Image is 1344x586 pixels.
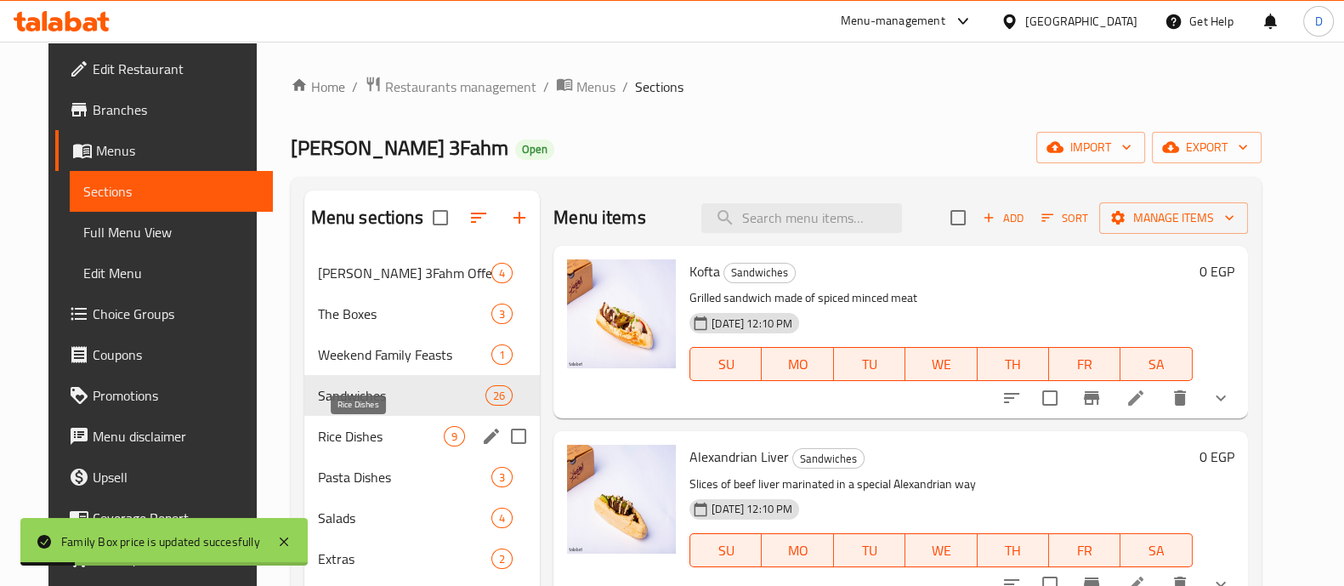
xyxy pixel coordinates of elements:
[1200,378,1241,418] button: show more
[445,429,464,445] span: 9
[55,375,273,416] a: Promotions
[762,347,833,381] button: MO
[515,139,554,160] div: Open
[492,469,512,486] span: 3
[485,385,513,406] div: items
[841,538,899,563] span: TU
[689,444,789,469] span: Alexandrian Liver
[318,304,491,324] span: The Boxes
[515,142,554,156] span: Open
[768,352,826,377] span: MO
[93,100,259,120] span: Branches
[55,457,273,498] a: Upsell
[304,334,541,375] div: Weekend Family Feasts1
[318,263,491,283] span: [PERSON_NAME] 3Fahm Offers
[976,205,1030,231] button: Add
[1199,445,1234,469] h6: 0 EGP
[1056,352,1114,377] span: FR
[553,205,646,230] h2: Menu items
[83,263,259,283] span: Edit Menu
[1025,12,1137,31] div: [GEOGRAPHIC_DATA]
[1160,378,1200,418] button: delete
[318,549,491,569] span: Extras
[1127,352,1185,377] span: SA
[304,416,541,457] div: Rice Dishes9edit
[318,385,485,406] span: Sandwiches
[793,449,864,469] span: Sandwiches
[491,304,513,324] div: items
[567,259,676,368] img: Kofta
[689,287,1193,309] p: Grilled sandwich made of spiced minced meat
[724,263,795,282] span: Sandwiches
[93,304,259,324] span: Choice Groups
[304,293,541,334] div: The Boxes3
[622,77,628,97] li: /
[304,375,541,416] div: Sandwiches26
[689,533,762,567] button: SU
[1165,137,1248,158] span: export
[318,426,444,447] span: Rice Dishes
[93,467,259,487] span: Upsell
[492,265,512,282] span: 4
[1071,378,1112,418] button: Branch-specific-item
[492,551,512,567] span: 2
[1120,533,1192,567] button: SA
[689,474,1193,495] p: Slices of beef liver marinated in a special Alexandrian way
[291,77,345,97] a: Home
[291,76,1262,98] nav: breadcrumb
[940,200,976,236] span: Select section
[991,378,1032,418] button: sort-choices
[556,76,615,98] a: Menus
[492,510,512,526] span: 4
[311,205,423,230] h2: Menu sections
[1056,538,1114,563] span: FR
[304,498,541,538] div: Salads4
[318,344,491,365] span: Weekend Family Feasts
[1049,347,1120,381] button: FR
[70,171,273,212] a: Sections
[912,352,970,377] span: WE
[352,77,358,97] li: /
[978,347,1049,381] button: TH
[1041,208,1088,228] span: Sort
[70,212,273,253] a: Full Menu View
[304,253,541,293] div: [PERSON_NAME] 3Fahm Offers4
[1032,380,1068,416] span: Select to update
[444,426,465,447] div: items
[905,347,977,381] button: WE
[96,140,259,161] span: Menus
[689,347,762,381] button: SU
[980,208,1026,228] span: Add
[93,508,259,528] span: Coverage Report
[768,538,826,563] span: MO
[1120,347,1192,381] button: SA
[55,48,273,89] a: Edit Restaurant
[841,352,899,377] span: TU
[318,467,491,487] span: Pasta Dishes
[491,467,513,487] div: items
[291,128,508,167] span: [PERSON_NAME] 3Fahm
[83,181,259,202] span: Sections
[55,416,273,457] a: Menu disclaimer
[304,538,541,579] div: Extras2
[1050,137,1131,158] span: import
[55,293,273,334] a: Choice Groups
[697,352,755,377] span: SU
[984,538,1042,563] span: TH
[318,508,491,528] div: Salads
[701,203,902,233] input: search
[492,347,512,363] span: 1
[365,76,536,98] a: Restaurants management
[762,533,833,567] button: MO
[905,533,977,567] button: WE
[635,77,683,97] span: Sections
[491,549,513,569] div: items
[705,501,799,517] span: [DATE] 12:10 PM
[912,538,970,563] span: WE
[984,352,1042,377] span: TH
[55,334,273,375] a: Coupons
[70,253,273,293] a: Edit Menu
